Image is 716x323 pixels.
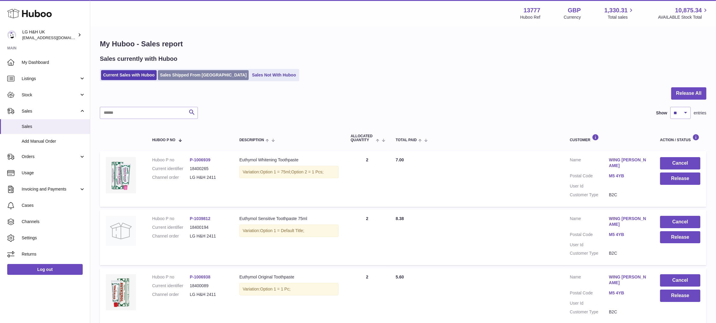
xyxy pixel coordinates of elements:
[675,6,702,14] span: 10,875.34
[158,70,249,80] a: Sales Shipped From [GEOGRAPHIC_DATA]
[604,6,628,14] span: 1,330.31
[152,166,190,172] dt: Current identifier
[658,6,709,20] a: 10,875.34 AVAILABLE Stock Total
[239,283,339,295] div: Variation:
[351,134,374,142] span: ALLOCATED Quantity
[570,232,609,239] dt: Postal Code
[609,309,648,315] dd: B2C
[22,170,85,176] span: Usage
[22,29,76,41] div: LG H&H UK
[694,110,706,116] span: entries
[22,76,79,82] span: Listings
[660,172,700,185] button: Release
[152,138,175,142] span: Huboo P no
[190,166,227,172] dd: 18400265
[570,157,609,170] dt: Name
[152,175,190,180] dt: Channel order
[609,216,648,227] a: WING [PERSON_NAME]
[570,290,609,297] dt: Postal Code
[609,192,648,198] dd: B2C
[100,39,706,49] h1: My Huboo - Sales report
[609,274,648,286] a: WING [PERSON_NAME]
[22,203,85,208] span: Cases
[190,233,227,239] dd: LG H&H 2411
[524,6,540,14] strong: 13777
[570,250,609,256] dt: Customer Type
[7,264,83,275] a: Log out
[106,157,136,193] img: whitening-toothpaste.webp
[568,6,581,14] strong: GBP
[396,275,404,279] span: 5.60
[604,6,635,20] a: 1,330.31 Total sales
[239,274,339,280] div: Euthymol Original Toothpaste
[190,157,210,162] a: P-1006939
[239,138,264,142] span: Description
[190,175,227,180] dd: LG H&H 2411
[239,225,339,237] div: Variation:
[22,219,85,225] span: Channels
[656,110,667,116] label: Show
[660,290,700,302] button: Release
[22,92,79,98] span: Stock
[570,300,609,306] dt: User Id
[190,275,210,279] a: P-1006938
[106,216,136,246] img: no-photo.jpg
[239,166,339,178] div: Variation:
[22,108,79,114] span: Sales
[22,138,85,144] span: Add Manual Order
[660,231,700,244] button: Release
[609,157,648,169] a: WING [PERSON_NAME]
[152,283,190,289] dt: Current identifier
[609,232,648,238] a: M5 4YB
[101,70,157,80] a: Current Sales with Huboo
[22,124,85,129] span: Sales
[396,138,417,142] span: Total paid
[152,292,190,297] dt: Channel order
[660,274,700,287] button: Cancel
[609,250,648,256] dd: B2C
[152,233,190,239] dt: Channel order
[239,216,339,222] div: Euthymol Sensitive Toothpaste 75ml
[570,274,609,287] dt: Name
[190,292,227,297] dd: LG H&H 2411
[152,225,190,230] dt: Current identifier
[22,186,79,192] span: Invoicing and Payments
[570,309,609,315] dt: Customer Type
[671,87,706,100] button: Release All
[22,154,79,160] span: Orders
[345,151,390,207] td: 2
[570,192,609,198] dt: Customer Type
[291,169,324,174] span: Option 2 = 1 Pcs;
[609,290,648,296] a: M5 4YB
[152,274,190,280] dt: Huboo P no
[260,287,290,291] span: Option 1 = 1 Pc;
[22,235,85,241] span: Settings
[345,210,390,265] td: 2
[106,274,136,310] img: Euthymol_Original_Toothpaste_Image-1.webp
[396,157,404,162] span: 7.00
[570,173,609,180] dt: Postal Code
[564,14,581,20] div: Currency
[570,134,648,142] div: Customer
[609,173,648,179] a: M5 4YB
[250,70,298,80] a: Sales Not With Huboo
[608,14,635,20] span: Total sales
[190,225,227,230] dd: 18400194
[260,169,291,174] span: Option 1 = 75ml;
[570,183,609,189] dt: User Id
[520,14,540,20] div: Huboo Ref
[260,228,304,233] span: Option 1 = Default Title;
[570,216,609,229] dt: Name
[396,216,404,221] span: 8.38
[152,216,190,222] dt: Huboo P no
[190,216,210,221] a: P-1039812
[22,60,85,65] span: My Dashboard
[190,283,227,289] dd: 18400089
[7,30,16,39] img: veechen@lghnh.co.uk
[570,242,609,248] dt: User Id
[100,55,177,63] h2: Sales currently with Huboo
[22,251,85,257] span: Returns
[658,14,709,20] span: AVAILABLE Stock Total
[660,216,700,228] button: Cancel
[22,35,88,40] span: [EMAIL_ADDRESS][DOMAIN_NAME]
